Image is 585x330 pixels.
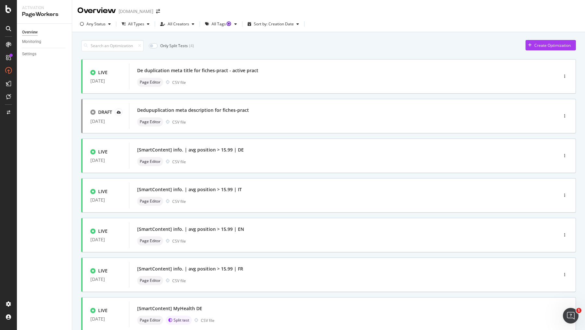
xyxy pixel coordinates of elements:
div: CSV file [172,238,186,244]
div: [DATE] [90,78,121,84]
div: All Types [128,22,144,26]
div: neutral label [137,316,163,325]
span: 1 [576,308,581,313]
span: Page Editor [140,279,161,283]
div: LIVE [98,149,108,155]
div: CSV file [201,318,214,323]
div: [SmartContent] info. | avg position > 15.99 | IT [137,186,242,193]
div: PageWorkers [22,11,67,18]
button: All TagsTooltip anchor [202,19,240,29]
span: Page Editor [140,199,161,203]
div: ( 4 ) [189,43,194,48]
div: CSV file [172,159,186,165]
div: LIVE [98,228,108,234]
div: neutral label [137,197,163,206]
div: Sort by: Creation Date [254,22,294,26]
span: Page Editor [140,318,161,322]
a: Settings [22,51,67,58]
a: Overview [22,29,67,36]
span: Page Editor [140,160,161,164]
div: [DOMAIN_NAME] [119,8,153,15]
div: Monitoring [22,38,41,45]
div: [DATE] [90,316,121,322]
iframe: Intercom live chat [563,308,578,323]
button: All Creators [158,19,197,29]
div: [SmartContent] info. | avg position > 15.99 | FR [137,266,243,272]
div: [DATE] [90,277,121,282]
div: LIVE [98,69,108,76]
div: neutral label [137,78,163,87]
span: Split test [174,318,189,322]
span: Page Editor [140,120,161,124]
div: Tooltip anchor [226,21,232,27]
div: brand label [166,316,192,325]
div: arrow-right-arrow-left [156,9,160,14]
div: Dedupuplication meta description for fiches-pract [137,107,249,113]
div: CSV file [172,278,186,284]
div: [SmartContent] info. | avg position > 15.99 | EN [137,226,244,232]
a: Monitoring [22,38,67,45]
span: Page Editor [140,239,161,243]
button: All Types [119,19,152,29]
div: [SmartContent] MyHealth DE [137,305,202,312]
div: De duplication meta title for fiches-pract - active pract [137,67,258,74]
input: Search an Optimization [81,40,144,51]
div: All Creators [168,22,189,26]
div: [DATE] [90,119,121,124]
div: Settings [22,51,36,58]
div: neutral label [137,157,163,166]
span: Page Editor [140,80,161,84]
div: LIVE [98,307,108,314]
div: [DATE] [90,237,121,242]
div: Any Status [86,22,106,26]
button: Create Optimization [526,40,576,50]
div: CSV file [172,119,186,125]
div: Overview [22,29,38,36]
button: Any Status [77,19,113,29]
div: [DATE] [90,158,121,163]
div: Overview [77,5,116,16]
div: neutral label [137,236,163,245]
div: CSV file [172,80,186,85]
div: Activation [22,5,67,11]
div: Create Optimization [534,43,571,48]
button: Sort by: Creation Date [245,19,302,29]
div: DRAFT [98,109,112,115]
div: [DATE] [90,197,121,203]
div: LIVE [98,268,108,274]
div: neutral label [137,276,163,285]
div: CSV file [172,199,186,204]
div: [SmartContent] info. | avg position > 15.99 | DE [137,147,244,153]
div: LIVE [98,188,108,195]
div: Only Split Tests [160,43,188,48]
div: neutral label [137,117,163,126]
div: All Tags [212,22,232,26]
